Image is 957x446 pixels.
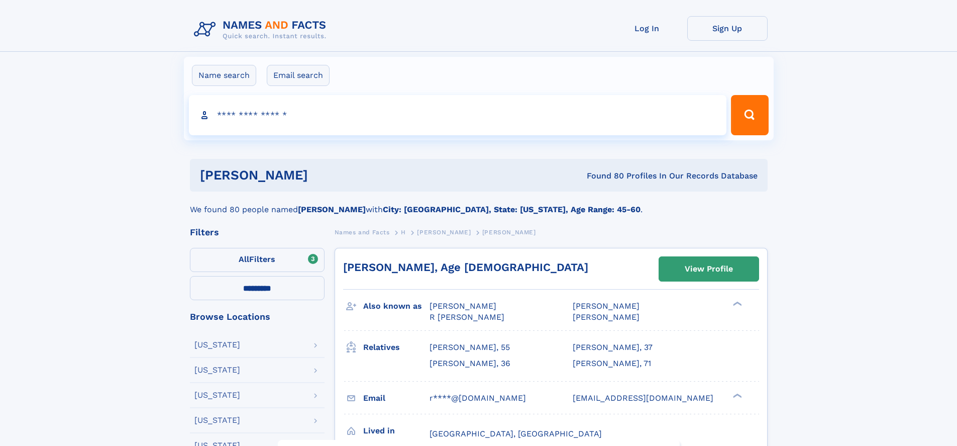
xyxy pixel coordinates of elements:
[363,298,430,315] h3: Also known as
[447,170,758,182] div: Found 80 Profiles In Our Records Database
[194,391,240,399] div: [US_STATE]
[239,254,249,264] span: All
[401,226,406,238] a: H
[363,390,430,407] h3: Email
[730,301,742,307] div: ❯
[430,358,510,369] a: [PERSON_NAME], 36
[430,301,496,311] span: [PERSON_NAME]
[401,229,406,236] span: H
[482,229,536,236] span: [PERSON_NAME]
[430,312,504,322] span: R [PERSON_NAME]
[687,16,768,41] a: Sign Up
[573,393,713,403] span: [EMAIL_ADDRESS][DOMAIN_NAME]
[194,366,240,374] div: [US_STATE]
[417,229,471,236] span: [PERSON_NAME]
[659,257,759,281] a: View Profile
[190,192,768,216] div: We found 80 people named with .
[573,358,651,369] a: [PERSON_NAME], 71
[335,226,390,238] a: Names and Facts
[730,392,742,399] div: ❯
[190,312,325,321] div: Browse Locations
[430,342,510,353] a: [PERSON_NAME], 55
[363,339,430,356] h3: Relatives
[298,205,366,214] b: [PERSON_NAME]
[731,95,768,135] button: Search Button
[190,16,335,43] img: Logo Names and Facts
[685,257,733,281] div: View Profile
[573,342,653,353] a: [PERSON_NAME], 37
[190,248,325,272] label: Filters
[430,429,602,438] span: [GEOGRAPHIC_DATA], [GEOGRAPHIC_DATA]
[194,416,240,424] div: [US_STATE]
[573,301,640,311] span: [PERSON_NAME]
[192,65,256,86] label: Name search
[343,261,588,274] a: [PERSON_NAME], Age [DEMOGRAPHIC_DATA]
[267,65,330,86] label: Email search
[200,169,448,182] h1: [PERSON_NAME]
[383,205,641,214] b: City: [GEOGRAPHIC_DATA], State: [US_STATE], Age Range: 45-60
[417,226,471,238] a: [PERSON_NAME]
[194,341,240,349] div: [US_STATE]
[190,228,325,237] div: Filters
[607,16,687,41] a: Log In
[189,95,727,135] input: search input
[363,422,430,439] h3: Lived in
[573,312,640,322] span: [PERSON_NAME]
